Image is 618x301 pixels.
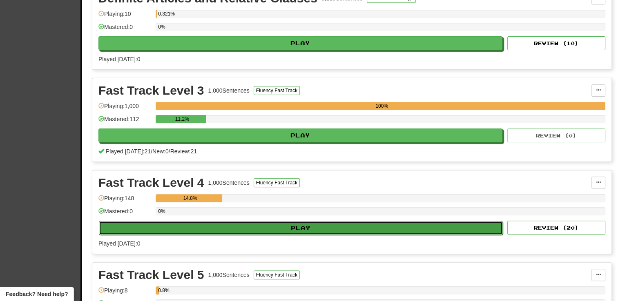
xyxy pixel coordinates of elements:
[98,128,502,142] button: Play
[98,286,152,300] div: Playing: 8
[158,115,206,123] div: 11.2%
[98,177,204,189] div: Fast Track Level 4
[98,10,152,23] div: Playing: 10
[254,270,300,279] button: Fluency Fast Track
[151,148,152,155] span: /
[98,56,140,62] span: Played [DATE]: 0
[99,221,503,235] button: Play
[208,179,250,187] div: 1,000 Sentences
[98,115,152,128] div: Mastered: 112
[98,194,152,208] div: Playing: 148
[152,148,169,155] span: New: 0
[208,271,250,279] div: 1,000 Sentences
[507,221,605,235] button: Review (20)
[170,148,197,155] span: Review: 21
[106,148,151,155] span: Played [DATE]: 21
[254,86,300,95] button: Fluency Fast Track
[98,36,502,50] button: Play
[98,207,152,221] div: Mastered: 0
[158,194,222,202] div: 14.8%
[98,240,140,247] span: Played [DATE]: 0
[98,23,152,36] div: Mastered: 0
[98,102,152,115] div: Playing: 1,000
[208,86,250,95] div: 1,000 Sentences
[98,84,204,97] div: Fast Track Level 3
[6,290,68,298] span: Open feedback widget
[158,102,605,110] div: 100%
[158,286,159,294] div: 0.8%
[507,36,605,50] button: Review (10)
[98,269,204,281] div: Fast Track Level 5
[254,178,300,187] button: Fluency Fast Track
[169,148,170,155] span: /
[507,128,605,142] button: Review (0)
